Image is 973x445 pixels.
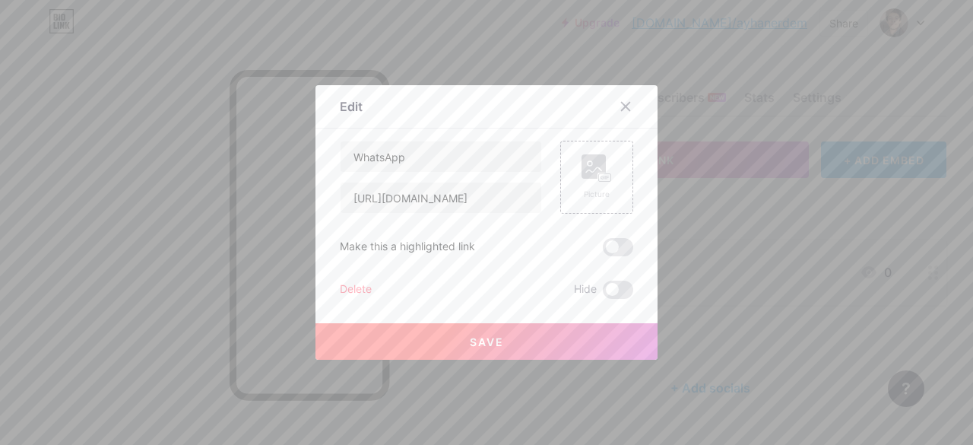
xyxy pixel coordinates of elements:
div: Make this a highlighted link [340,238,475,256]
span: Save [470,335,504,348]
input: URL [341,183,541,213]
div: Edit [340,97,363,116]
div: Delete [340,281,372,299]
input: Title [341,141,541,172]
span: Hide [574,281,597,299]
div: Picture [582,189,612,200]
button: Save [315,323,658,360]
